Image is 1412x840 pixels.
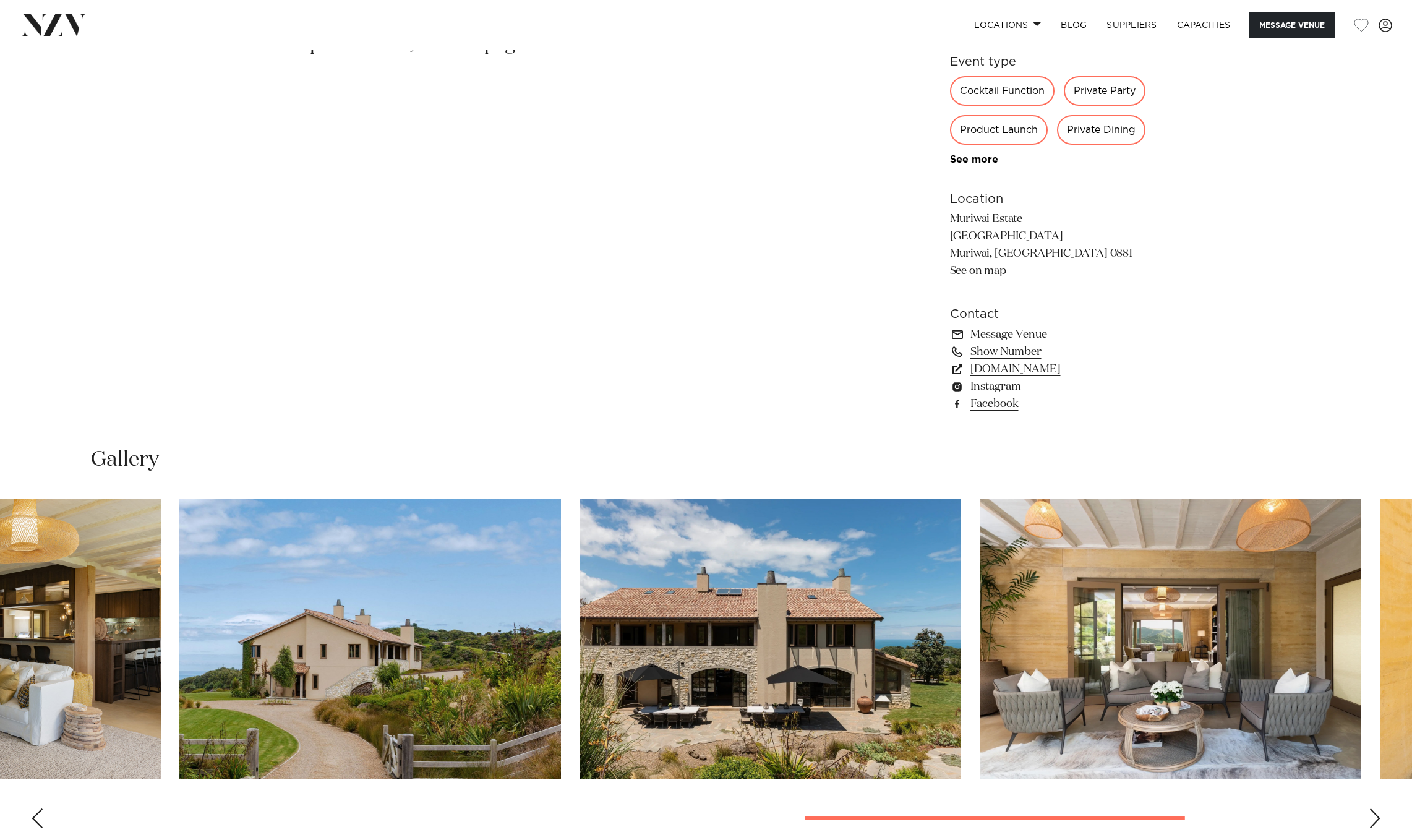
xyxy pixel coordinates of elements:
[964,12,1051,38] a: Locations
[980,499,1361,779] swiper-slide: 9 / 10
[179,499,561,779] swiper-slide: 7 / 10
[1249,12,1335,38] button: Message Venue
[950,115,1048,145] div: Product Launch
[20,14,87,36] img: nzv-logo.png
[1051,12,1097,38] a: BLOG
[950,378,1152,395] a: Instagram
[950,211,1152,280] p: Muriwai Estate [GEOGRAPHIC_DATA] Muriwai, [GEOGRAPHIC_DATA] 0881
[1064,76,1145,106] div: Private Party
[580,499,961,779] swiper-slide: 8 / 10
[950,326,1152,343] a: Message Venue
[950,305,1152,324] h6: Contact
[91,446,159,474] h2: Gallery
[1097,12,1166,38] a: SUPPLIERS
[1057,115,1145,145] div: Private Dining
[950,53,1152,71] h6: Event type
[950,76,1055,106] div: Cocktail Function
[950,190,1152,208] h6: Location
[950,395,1152,413] a: Facebook
[950,343,1152,361] a: Show Number
[950,361,1152,378] a: [DOMAIN_NAME]
[950,265,1006,276] a: See on map
[1167,12,1241,38] a: Capacities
